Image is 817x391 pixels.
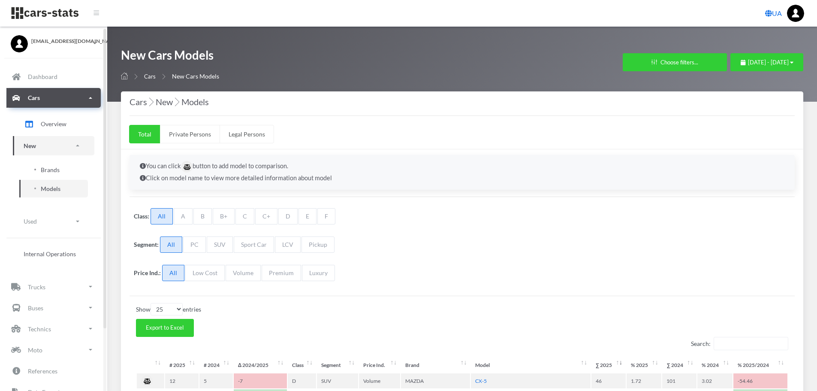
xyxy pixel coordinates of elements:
[136,303,201,315] label: Show entries
[28,303,43,313] p: Buses
[627,373,662,388] td: 1.72
[627,358,662,373] th: %&nbsp;2025: activate to sort column ascending
[136,319,194,337] button: Export to Excel
[6,319,101,339] a: Technics
[662,358,696,373] th: ∑&nbsp;2024: activate to sort column ascending
[31,37,96,45] span: [EMAIL_ADDRESS][DOMAIN_NAME]
[174,208,193,224] span: A
[235,208,254,224] span: C
[172,73,219,80] span: New Cars Models
[6,277,101,297] a: Trucks
[130,155,795,190] div: You can click button to add model to comparison. Click on model name to view more detailed inform...
[121,47,219,67] h1: New Cars Models
[6,67,101,87] a: Dashboard
[41,184,60,193] span: Models
[151,208,173,224] span: All
[185,265,225,281] span: Low Cost
[471,358,591,373] th: Model: activate to sort column ascending
[591,358,626,373] th: ∑&nbsp;2025: activate to sort column ascending
[591,373,626,388] td: 46
[13,245,94,263] a: Internal Operations
[6,340,101,360] a: Moto
[19,161,88,179] a: Brands
[41,119,66,128] span: Overview
[160,125,220,143] a: Private Persons
[226,265,261,281] span: Volume
[234,373,287,388] td: -7
[28,324,51,334] p: Technics
[317,358,358,373] th: Segment: activate to sort column ascending
[19,180,88,197] a: Models
[6,88,101,108] a: Cars
[213,208,235,224] span: B+
[733,373,787,388] td: -54.46
[288,358,316,373] th: Class: activate to sort column ascending
[134,212,149,221] label: Class:
[28,92,40,103] p: Cars
[302,265,335,281] span: Luxury
[475,378,487,384] a: CX-5
[730,53,803,71] button: [DATE] - [DATE]
[199,373,233,388] td: 5
[6,298,101,318] a: Buses
[207,236,233,253] span: SUV
[28,345,42,355] p: Moto
[787,5,804,22] img: ...
[762,5,785,22] a: UA
[234,358,287,373] th: Δ&nbsp;2024/2025: activate to sort column ascending
[662,373,696,388] td: 101
[134,240,159,249] label: Segment:
[28,366,57,376] p: References
[234,236,274,253] span: Sport Car
[13,136,94,155] a: New
[11,35,96,45] a: [EMAIL_ADDRESS][DOMAIN_NAME]
[160,236,182,253] span: All
[697,373,733,388] td: 3.02
[288,373,316,388] td: D
[262,265,301,281] span: Premium
[165,358,199,373] th: #&nbsp;2025 : activate to sort column ascending
[130,95,795,109] h4: Cars New Models
[623,53,727,71] button: Choose filters...
[137,358,164,373] th: : activate to sort column ascending
[13,113,94,135] a: Overview
[162,265,184,281] span: All
[401,373,470,388] td: MAZDA
[193,208,212,224] span: B
[144,73,156,80] a: Cars
[28,282,45,292] p: Trucks
[6,361,101,381] a: References
[41,165,60,174] span: Brands
[401,358,470,373] th: Brand: activate to sort column ascending
[199,358,233,373] th: #&nbsp;2024 : activate to sort column ascending
[691,337,788,350] label: Search:
[183,236,206,253] span: PC
[146,324,184,331] span: Export to Excel
[13,212,94,231] a: Used
[151,303,183,315] select: Showentries
[317,373,358,388] td: SUV
[24,140,36,151] p: New
[165,373,199,388] td: 12
[733,358,787,373] th: %&nbsp;2025/2024: activate to sort column ascending
[317,208,335,224] span: F
[301,236,335,253] span: Pickup
[220,125,274,143] a: Legal Persons
[255,208,277,224] span: C+
[129,125,160,143] a: Total
[134,268,161,277] label: Price Ind.:
[697,358,733,373] th: %&nbsp;2024: activate to sort column ascending
[24,216,37,227] p: Used
[28,71,57,82] p: Dashboard
[298,208,317,224] span: E
[24,249,76,258] span: Internal Operations
[278,208,298,224] span: D
[714,337,788,350] input: Search:
[359,373,400,388] td: Volume
[748,59,789,66] span: [DATE] - [DATE]
[11,6,79,20] img: navbar brand
[359,358,400,373] th: Price Ind.: activate to sort column ascending
[275,236,301,253] span: LCV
